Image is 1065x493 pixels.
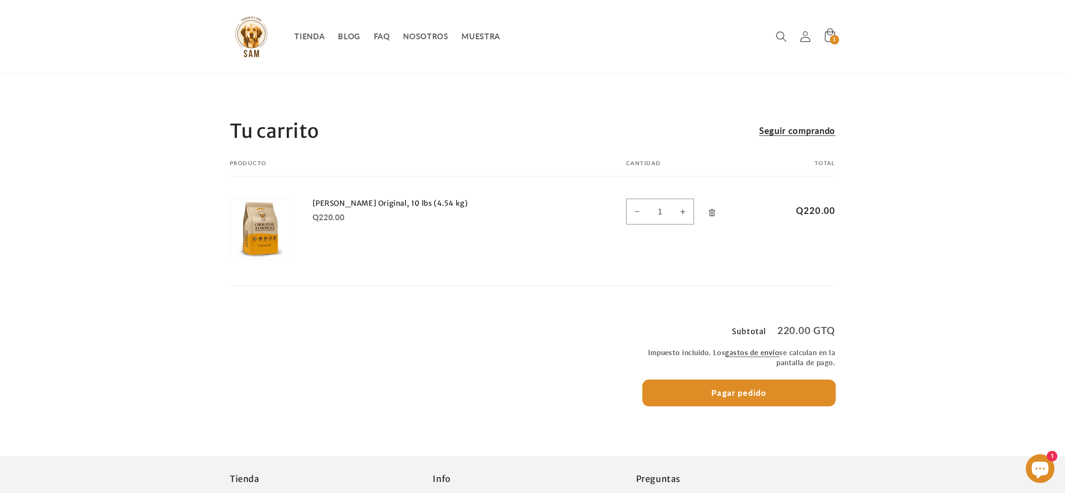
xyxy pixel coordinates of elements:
[759,123,835,138] a: Seguir comprando
[230,15,273,58] img: Sam Pet Foods
[331,25,367,48] a: BLOG
[702,202,721,224] a: Eliminar Sam Original, 10 lbs (4.54 kg)
[230,119,319,144] h1: Tu carrito
[779,204,835,217] span: Q220.00
[455,25,507,48] a: MUESTRA
[636,473,835,484] h2: Preguntas
[757,160,835,177] th: Total
[313,212,478,223] div: Q220.00
[769,24,794,49] summary: Búsqueda
[643,380,836,406] button: Pagar pedido
[777,325,835,336] p: 220.00 GTQ
[230,160,593,177] th: Producto
[294,32,325,41] span: TIENDA
[433,473,632,484] h2: Info
[643,347,836,368] small: Impuesto incluido. Los se calculan en la pantalla de pago.
[833,35,836,45] span: 1
[725,348,779,357] a: gastos de envío
[732,327,766,335] h3: Subtotal
[367,25,397,48] a: FAQ
[288,25,332,48] a: TIENDA
[374,32,390,41] span: FAQ
[338,32,360,41] span: BLOG
[230,473,429,484] h2: Tienda
[403,32,448,41] span: NOSOTROS
[313,199,478,208] a: [PERSON_NAME] Original, 10 lbs (4.54 kg)
[461,32,500,41] span: MUESTRA
[593,160,757,177] th: Cantidad
[1023,454,1057,485] inbox-online-store-chat: Chat de la tienda online Shopify
[396,25,455,48] a: NOSOTROS
[648,199,672,224] input: Cantidad para Sam Original, 10 lbs (4.54 kg)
